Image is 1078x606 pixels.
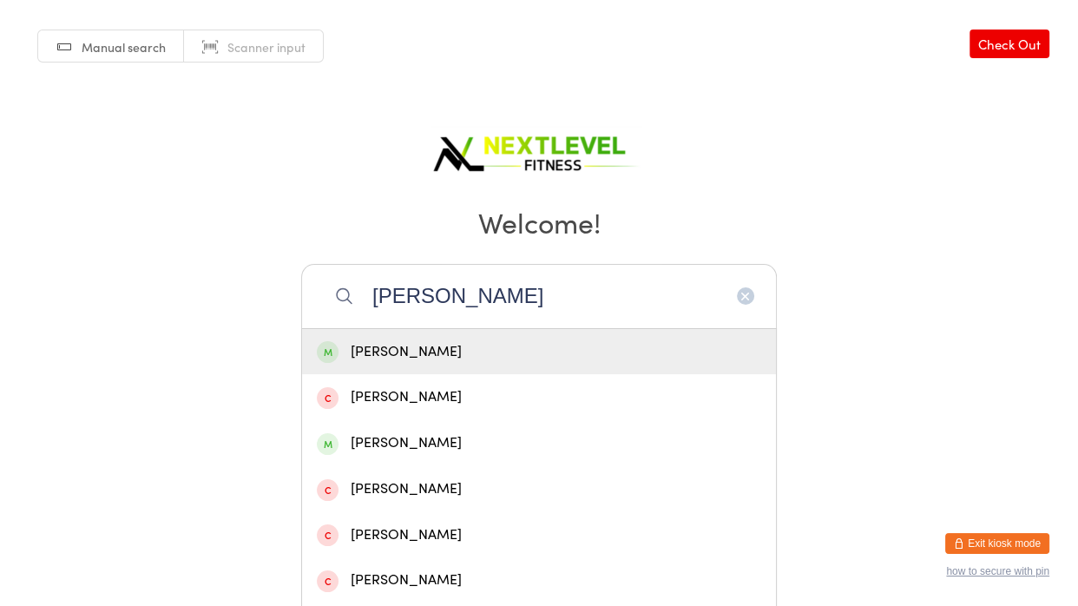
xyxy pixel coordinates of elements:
span: Manual search [82,38,166,56]
div: [PERSON_NAME] [317,478,761,501]
a: Check Out [970,30,1049,58]
h2: Welcome! [17,202,1061,241]
div: [PERSON_NAME] [317,385,761,409]
div: [PERSON_NAME] [317,569,761,592]
input: Search [301,264,777,328]
button: how to secure with pin [946,565,1049,577]
span: Scanner input [227,38,306,56]
button: Exit kiosk mode [945,533,1049,554]
div: [PERSON_NAME] [317,524,761,547]
div: [PERSON_NAME] [317,340,761,364]
img: Next Level Fitness [431,122,647,178]
div: [PERSON_NAME] [317,431,761,455]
